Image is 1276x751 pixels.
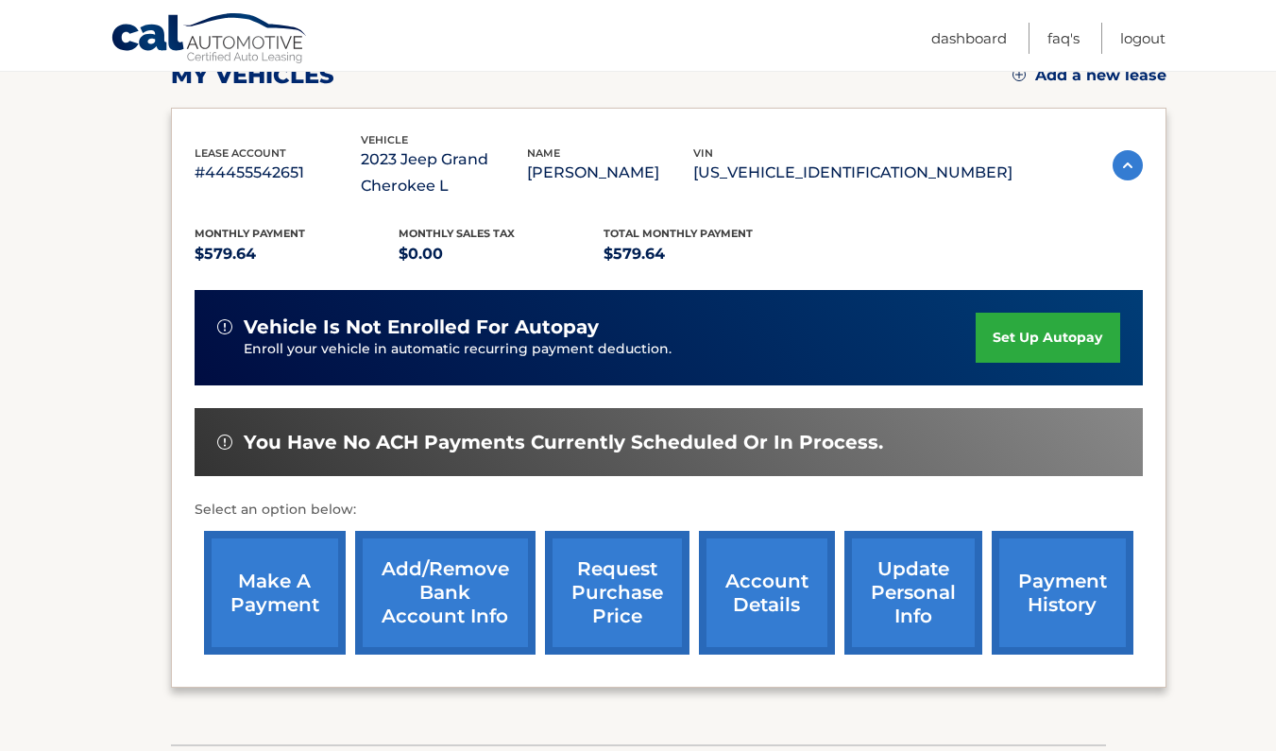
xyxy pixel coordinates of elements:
span: Monthly Payment [195,227,305,240]
img: add.svg [1012,68,1026,81]
a: Add/Remove bank account info [355,531,536,655]
a: Dashboard [931,23,1007,54]
span: vin [693,146,713,160]
span: Total Monthly Payment [604,227,753,240]
p: $579.64 [195,241,400,267]
p: $579.64 [604,241,808,267]
span: Monthly sales Tax [399,227,515,240]
img: alert-white.svg [217,319,232,334]
a: FAQ's [1047,23,1080,54]
a: request purchase price [545,531,689,655]
p: Enroll your vehicle in automatic recurring payment deduction. [244,339,977,360]
p: [PERSON_NAME] [527,160,693,186]
a: Logout [1120,23,1165,54]
span: name [527,146,560,160]
span: You have no ACH payments currently scheduled or in process. [244,431,883,454]
p: #44455542651 [195,160,361,186]
p: $0.00 [399,241,604,267]
p: 2023 Jeep Grand Cherokee L [361,146,527,199]
span: vehicle is not enrolled for autopay [244,316,599,339]
a: account details [699,531,835,655]
span: vehicle [361,133,408,146]
a: payment history [992,531,1133,655]
img: accordion-active.svg [1113,150,1143,180]
a: update personal info [844,531,982,655]
a: Add a new lease [1012,66,1166,85]
h2: my vehicles [171,61,334,90]
p: Select an option below: [195,499,1143,521]
a: Cal Automotive [111,12,309,67]
a: set up autopay [976,313,1119,363]
img: alert-white.svg [217,435,232,450]
p: [US_VEHICLE_IDENTIFICATION_NUMBER] [693,160,1012,186]
a: make a payment [204,531,346,655]
span: lease account [195,146,286,160]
